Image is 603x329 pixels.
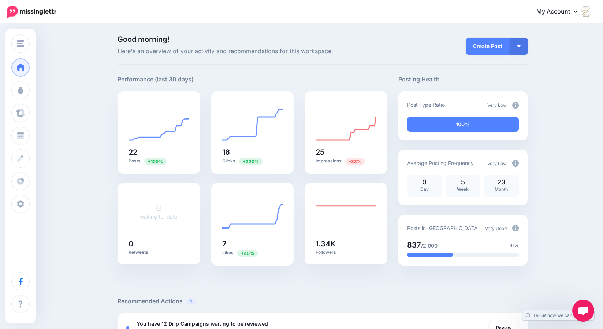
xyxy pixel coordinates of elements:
[529,3,592,21] a: My Account
[186,298,196,305] span: 1
[316,158,376,165] p: Impressions
[129,249,189,255] p: Retweets
[512,225,519,231] img: info-circle-grey.png
[222,240,283,248] h5: 7
[522,310,594,320] a: Tell us how we can improve
[407,159,474,167] p: Average Posting Frequency
[345,158,365,165] span: Previous period: 40
[487,102,507,108] span: Very Low
[118,47,387,56] span: Here's an overview of your activity and recommendations for this workspace.
[129,240,189,248] h5: 0
[398,75,528,84] h5: Posting Health
[118,35,170,44] span: Good morning!
[495,186,508,192] span: Month
[510,242,519,249] span: 41%
[222,149,283,156] h5: 16
[512,160,519,167] img: info-circle-grey.png
[118,75,194,84] h5: Performance (last 30 days)
[407,241,421,249] span: 837
[487,161,507,166] span: Very Low
[411,179,438,186] p: 0
[316,249,376,255] p: Followers
[449,179,477,186] p: 5
[222,158,283,165] p: Clicks
[485,226,507,231] span: Very Good
[129,158,189,165] p: Posts
[421,242,438,249] span: /2,000
[407,224,480,232] p: Posts in [GEOGRAPHIC_DATA]
[144,158,167,165] span: Previous period: 11
[512,102,519,109] img: info-circle-grey.png
[407,100,445,109] p: Post Type Ratio
[17,40,24,47] img: menu.png
[517,45,521,47] img: arrow-down-white.png
[407,253,453,257] div: 41% of your posts in the last 30 days have been from Drip Campaigns
[7,6,56,18] img: Missinglettr
[316,149,376,156] h5: 25
[222,249,283,256] p: Likes
[420,186,429,192] span: Day
[572,300,594,322] a: Open chat
[466,38,510,55] a: Create Post
[239,158,263,165] span: Previous period: 5
[118,297,528,306] h5: Recommended Actions
[140,205,178,220] a: waiting for data
[129,149,189,156] h5: 22
[488,179,515,186] p: 23
[457,186,469,192] span: Week
[137,321,268,327] b: You have 12 Drip Campaigns waiting to be reviewed
[237,250,258,257] span: Previous period: 5
[407,117,519,132] div: 100% of your posts in the last 30 days have been from Drip Campaigns
[316,240,376,248] h5: 1.34K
